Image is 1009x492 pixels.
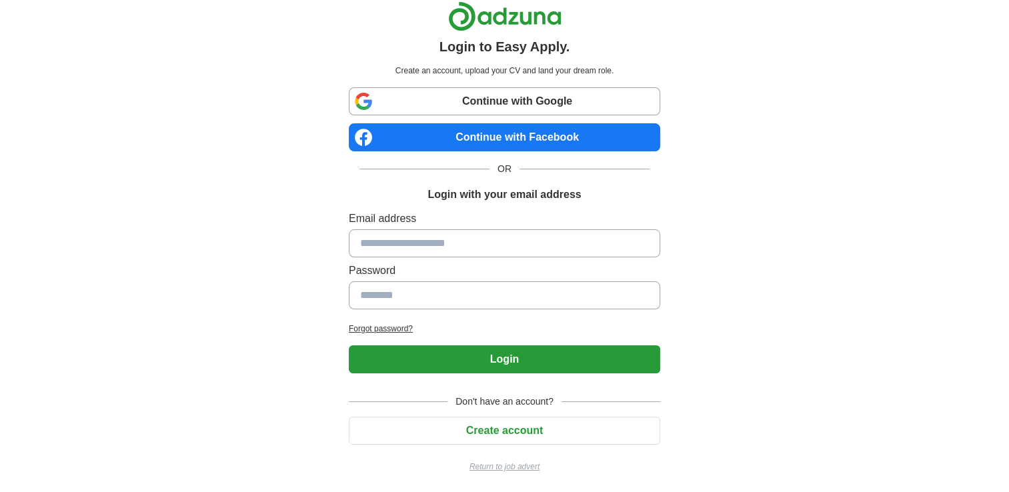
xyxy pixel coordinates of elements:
img: Adzuna logo [448,1,562,31]
span: OR [489,162,520,176]
p: Create an account, upload your CV and land your dream role. [351,65,658,77]
span: Don't have an account? [447,395,562,409]
a: Continue with Facebook [349,123,660,151]
button: Create account [349,417,660,445]
button: Login [349,345,660,373]
a: Continue with Google [349,87,660,115]
a: Create account [349,425,660,436]
label: Password [349,263,660,279]
h1: Login to Easy Apply. [439,37,570,57]
a: Return to job advert [349,461,660,473]
a: Forgot password? [349,323,660,335]
label: Email address [349,211,660,227]
h1: Login with your email address [427,187,581,203]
